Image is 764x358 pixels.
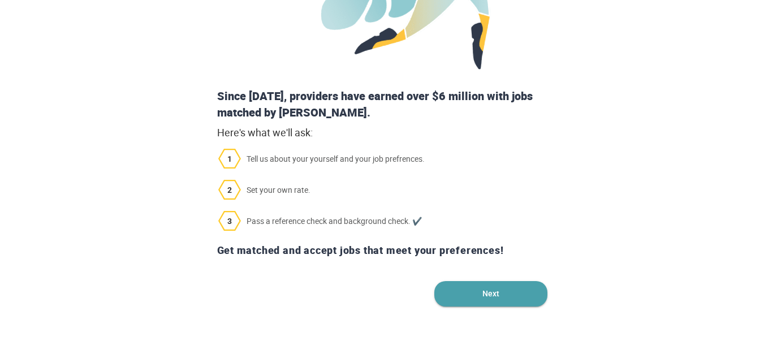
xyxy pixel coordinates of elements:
div: Since [DATE], providers have earned over $6 million with jobs matched by [PERSON_NAME]. [213,88,552,120]
span: Tell us about your yourself and your job prefrences. [213,149,552,169]
div: Get matched and accept jobs that meet your preferences! [213,238,552,263]
span: Pass a reference check and background check. ✔️ [213,211,552,231]
span: 2 [218,184,241,196]
span: 3 [218,215,241,227]
img: 3 [218,211,241,231]
img: 1 [218,149,241,169]
div: Here's what we'll ask: [213,126,552,140]
img: 2 [218,180,241,200]
button: Next [434,281,547,307]
span: Set your own rate. [213,180,552,200]
span: 1 [218,153,241,165]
